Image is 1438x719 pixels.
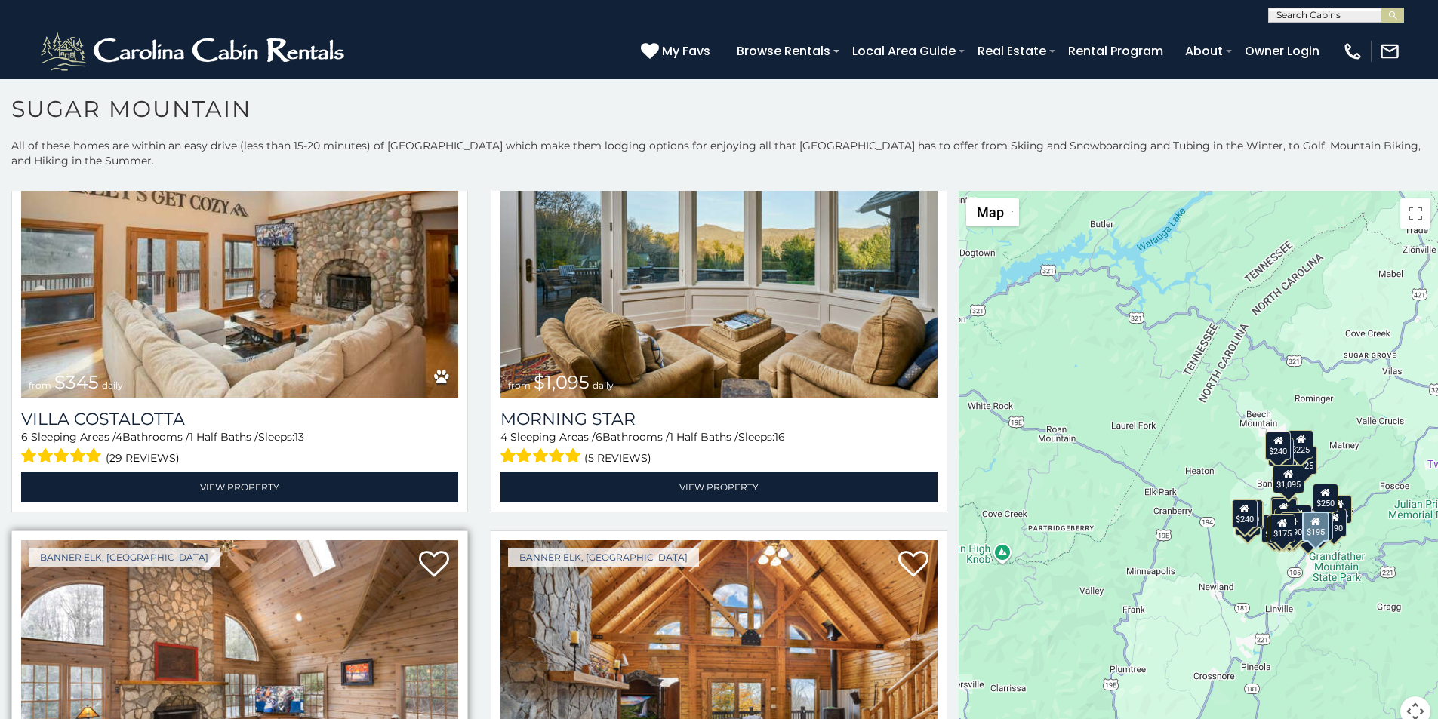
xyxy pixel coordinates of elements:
[21,409,458,429] a: Villa Costalotta
[500,409,938,429] a: Morning Star
[1237,38,1327,64] a: Owner Login
[1270,514,1295,542] div: $175
[1400,198,1430,229] button: Toggle fullscreen view
[970,38,1054,64] a: Real Estate
[1271,498,1297,527] div: $300
[584,448,651,468] span: (5 reviews)
[29,548,220,567] a: Banner Elk, [GEOGRAPHIC_DATA]
[1286,505,1312,533] div: $200
[54,371,99,393] span: $345
[1302,512,1329,542] div: $195
[21,105,458,398] img: Villa Costalotta
[845,38,963,64] a: Local Area Guide
[1232,499,1258,528] div: $240
[1292,446,1317,475] div: $125
[102,379,123,391] span: daily
[1270,496,1296,525] div: $190
[1379,41,1400,62] img: mail-regular-white.png
[500,105,938,398] a: Morning Star from $1,095 daily
[1289,430,1314,459] div: $225
[500,472,938,502] a: View Property
[189,430,258,444] span: 1 Half Baths /
[898,549,928,581] a: Add to favorites
[1342,41,1363,62] img: phone-regular-white.png
[774,430,785,444] span: 16
[38,29,351,74] img: White-1-2.png
[508,548,699,567] a: Banner Elk, [GEOGRAPHIC_DATA]
[115,430,122,444] span: 4
[1061,38,1171,64] a: Rental Program
[593,379,614,391] span: daily
[500,430,507,444] span: 4
[596,430,602,444] span: 6
[500,105,938,398] img: Morning Star
[662,41,710,60] span: My Favs
[670,430,738,444] span: 1 Half Baths /
[500,429,938,468] div: Sleeping Areas / Bathrooms / Sleeps:
[1326,495,1352,524] div: $155
[977,204,1004,220] span: Map
[1322,509,1347,537] div: $190
[534,371,590,393] span: $1,095
[21,430,28,444] span: 6
[294,430,304,444] span: 13
[1178,38,1230,64] a: About
[1273,465,1304,493] div: $1,095
[106,448,180,468] span: (29 reviews)
[21,472,458,502] a: View Property
[1280,512,1306,541] div: $290
[641,41,714,61] a: My Favs
[419,549,449,581] a: Add to favorites
[1274,509,1300,537] div: $195
[29,379,51,391] span: from
[1267,515,1293,544] div: $155
[21,105,458,398] a: Villa Costalotta from $345 daily
[21,429,458,468] div: Sleeping Areas / Bathrooms / Sleeps:
[966,198,1019,226] button: Change map style
[1266,432,1292,460] div: $240
[508,379,531,391] span: from
[729,38,838,64] a: Browse Rentals
[1313,484,1338,512] div: $250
